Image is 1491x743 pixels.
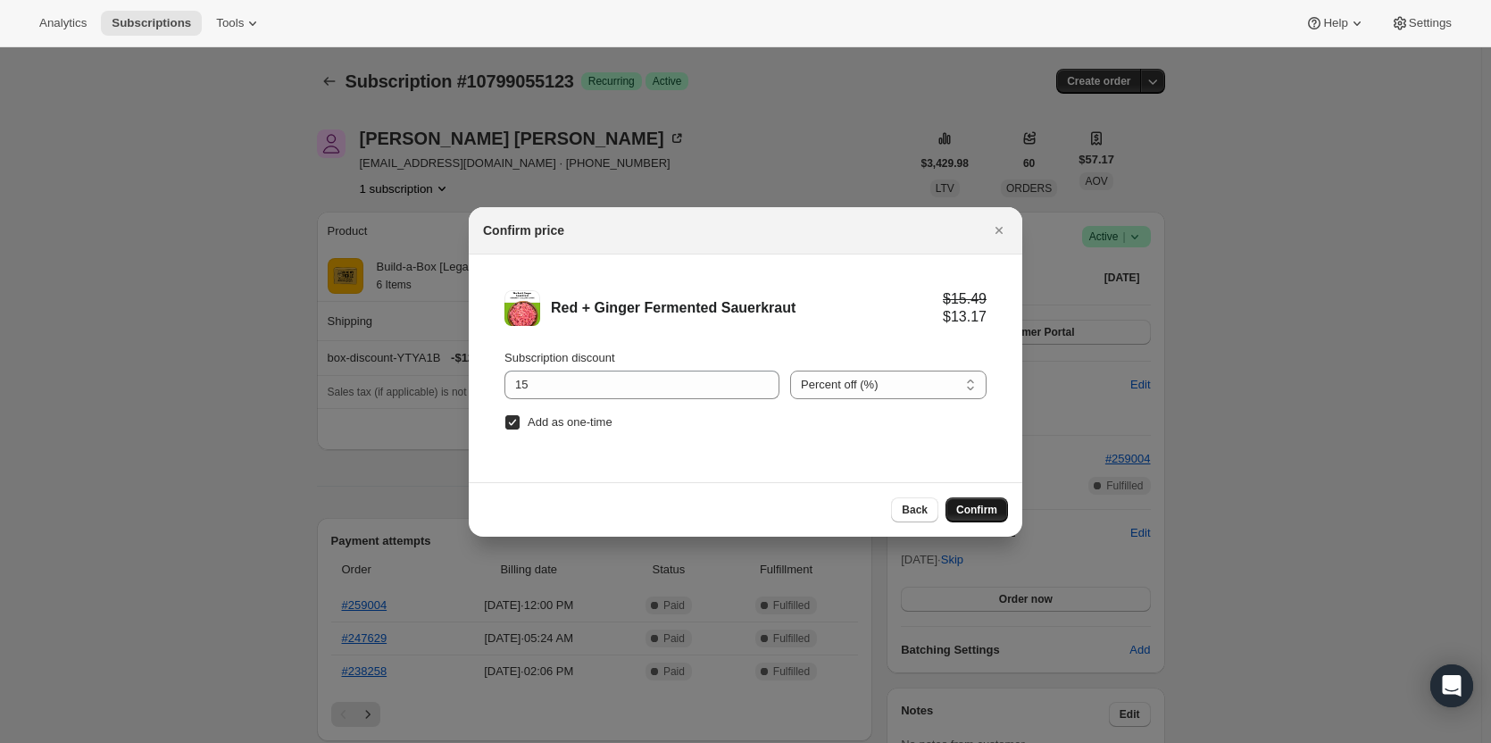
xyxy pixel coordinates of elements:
[39,16,87,30] span: Analytics
[528,415,612,429] span: Add as one-time
[1380,11,1462,36] button: Settings
[504,351,615,364] span: Subscription discount
[1430,664,1473,707] div: Open Intercom Messenger
[891,497,938,522] button: Back
[943,308,987,326] div: $13.17
[205,11,272,36] button: Tools
[112,16,191,30] span: Subscriptions
[483,221,564,239] h2: Confirm price
[1323,16,1347,30] span: Help
[29,11,97,36] button: Analytics
[943,290,987,308] div: $15.49
[216,16,244,30] span: Tools
[504,290,540,326] img: Red + Ginger Fermented Sauerkraut
[987,218,1012,243] button: Close
[902,503,928,517] span: Back
[956,503,997,517] span: Confirm
[1409,16,1452,30] span: Settings
[945,497,1008,522] button: Confirm
[1295,11,1376,36] button: Help
[551,299,943,317] div: Red + Ginger Fermented Sauerkraut
[101,11,202,36] button: Subscriptions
